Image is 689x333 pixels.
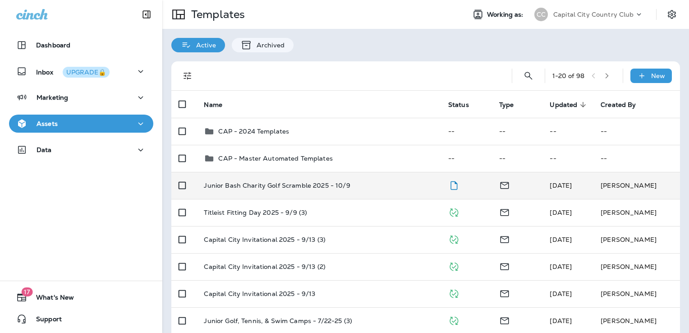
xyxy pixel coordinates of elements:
td: -- [492,118,543,145]
p: Inbox [36,67,110,76]
span: Caitlin Wilson [550,317,572,325]
button: Dashboard [9,36,153,54]
td: -- [542,145,593,172]
button: Assets [9,115,153,133]
button: Data [9,141,153,159]
span: What's New [27,294,74,305]
span: Published [448,316,459,324]
p: Capital City Country Club [553,11,634,18]
span: Created By [601,101,636,109]
td: -- [542,118,593,145]
span: Draft [448,180,459,189]
td: [PERSON_NAME] [593,253,680,280]
td: [PERSON_NAME] [593,199,680,226]
span: Published [448,289,459,297]
td: -- [441,118,492,145]
span: Email [499,262,510,270]
span: Working as: [487,11,525,18]
p: Data [37,146,52,153]
td: [PERSON_NAME] [593,226,680,253]
p: Capital City Invitational 2025 - 9/13 (3) [204,236,326,243]
p: New [651,72,665,79]
button: Filters [179,67,197,85]
p: Junior Bash Charity Golf Scramble 2025 - 10/9 [204,182,350,189]
span: Email [499,289,510,297]
button: UPGRADE🔒 [63,67,110,78]
span: Updated [550,101,577,109]
span: Email [499,180,510,189]
span: Caitlin Wilson [550,290,572,298]
p: Titleist Fitting Day 2025 - 9/9 (3) [204,209,307,216]
p: CAP - Master Automated Templates [218,155,332,162]
p: Dashboard [36,42,70,49]
span: Status [448,101,481,109]
span: Email [499,316,510,324]
span: Name [204,101,222,109]
td: -- [593,118,680,145]
button: Settings [664,6,680,23]
span: 17 [21,287,32,296]
span: Published [448,262,459,270]
span: Caitlin Wilson [550,236,572,244]
p: Assets [37,120,58,127]
span: Email [499,208,510,216]
button: InboxUPGRADE🔒 [9,62,153,80]
div: 1 - 20 of 98 [552,72,584,79]
span: Created By [601,101,648,109]
p: Junior Golf, Tennis, & Swim Camps - 7/22-25 (3) [204,317,352,324]
span: Updated [550,101,589,109]
button: Collapse Sidebar [134,5,159,23]
span: Email [499,235,510,243]
span: Caitlin Wilson [550,208,572,217]
span: Caitlin Wilson [550,263,572,271]
span: Published [448,235,459,243]
div: UPGRADE🔒 [66,69,106,75]
span: Type [499,101,526,109]
p: CAP - 2024 Templates [218,128,289,135]
p: Capital City Invitational 2025 - 9/13 (2) [204,263,326,270]
td: -- [593,145,680,172]
span: Name [204,101,234,109]
span: Status [448,101,469,109]
span: Published [448,208,459,216]
td: [PERSON_NAME] [593,172,680,199]
span: Type [499,101,514,109]
button: Marketing [9,88,153,106]
span: Support [27,315,62,326]
td: [PERSON_NAME] [593,280,680,307]
p: Active [192,42,216,49]
button: Support [9,310,153,328]
p: Archived [252,42,285,49]
div: CC [534,8,548,21]
p: Capital City Invitational 2025 - 9/13 [204,290,315,297]
button: 17What's New [9,288,153,306]
p: Marketing [37,94,68,101]
p: Templates [188,8,245,21]
span: Caitlin Wilson [550,181,572,190]
button: Search Templates [519,67,537,85]
td: -- [492,145,543,172]
td: -- [441,145,492,172]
